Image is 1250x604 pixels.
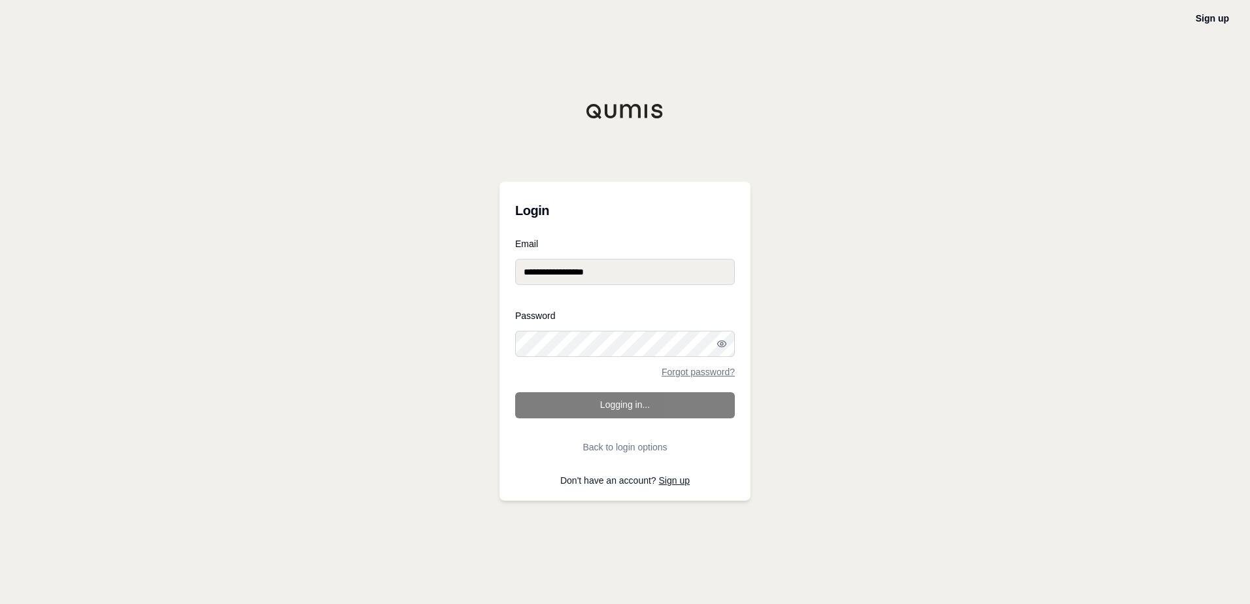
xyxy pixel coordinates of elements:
[515,476,735,485] p: Don't have an account?
[586,103,664,119] img: Qumis
[515,197,735,224] h3: Login
[1196,13,1229,24] a: Sign up
[515,311,735,320] label: Password
[662,367,735,377] a: Forgot password?
[515,434,735,460] button: Back to login options
[515,239,735,248] label: Email
[659,475,690,486] a: Sign up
